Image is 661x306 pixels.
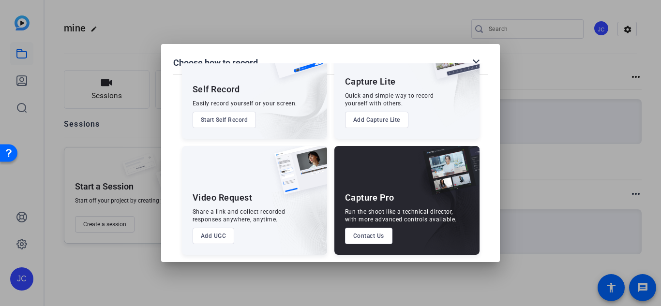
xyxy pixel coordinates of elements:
[345,92,434,107] div: Quick and simple way to record yourself with others.
[267,146,327,204] img: ugc-content.png
[345,76,396,87] div: Capture Lite
[345,208,457,223] div: Run the shoot like a technical director, with more advanced controls available.
[345,112,408,128] button: Add Capture Lite
[393,30,480,127] img: embarkstudio-capture-lite.png
[193,84,240,95] div: Self Record
[173,57,258,69] h1: Choose how to record
[345,192,394,204] div: Capture Pro
[193,208,285,223] div: Share a link and collect recorded responses anywhere, anytime.
[193,228,235,244] button: Add UGC
[193,112,256,128] button: Start Self Record
[243,51,327,139] img: embarkstudio-self-record.png
[345,228,392,244] button: Contact Us
[271,176,327,255] img: embarkstudio-ugc-content.png
[408,158,480,255] img: embarkstudio-capture-pro.png
[193,100,297,107] div: Easily record yourself or your screen.
[193,192,253,204] div: Video Request
[470,57,482,69] mat-icon: close
[416,146,480,205] img: capture-pro.png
